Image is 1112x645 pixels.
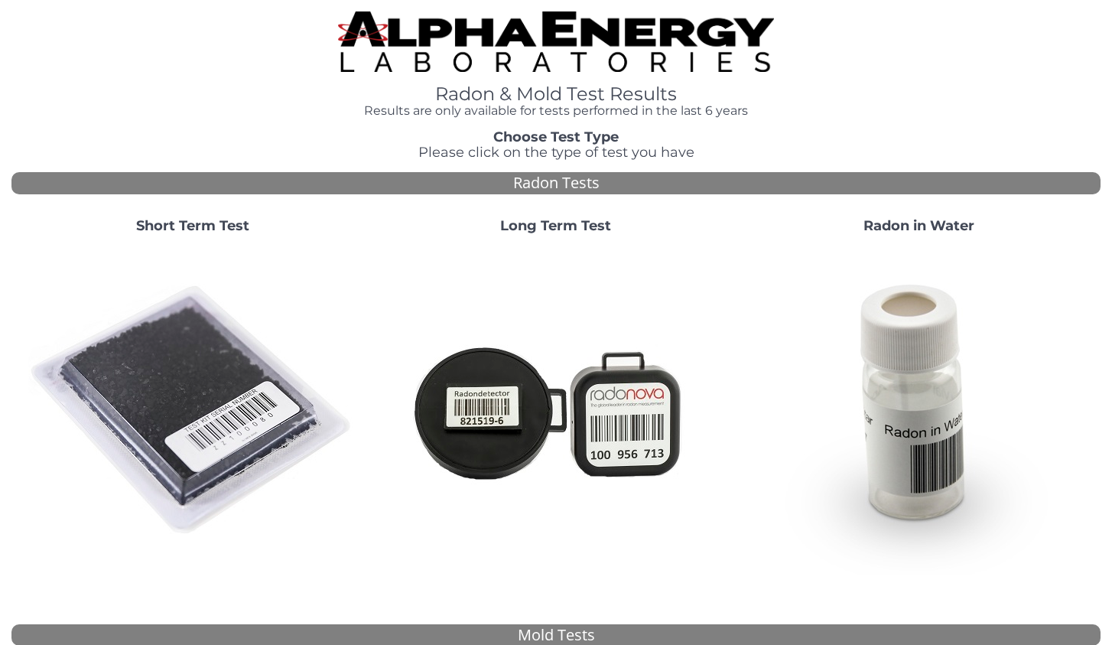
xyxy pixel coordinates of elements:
[136,217,249,234] strong: Short Term Test
[392,246,720,575] img: Radtrak2vsRadtrak3.jpg
[500,217,611,234] strong: Long Term Test
[11,172,1101,194] div: Radon Tests
[863,217,974,234] strong: Radon in Water
[338,84,774,104] h1: Radon & Mold Test Results
[493,129,619,145] strong: Choose Test Type
[755,246,1084,575] img: RadoninWater.jpg
[338,104,774,118] h4: Results are only available for tests performed in the last 6 years
[338,11,774,72] img: TightCrop.jpg
[28,246,357,575] img: ShortTerm.jpg
[418,144,694,161] span: Please click on the type of test you have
